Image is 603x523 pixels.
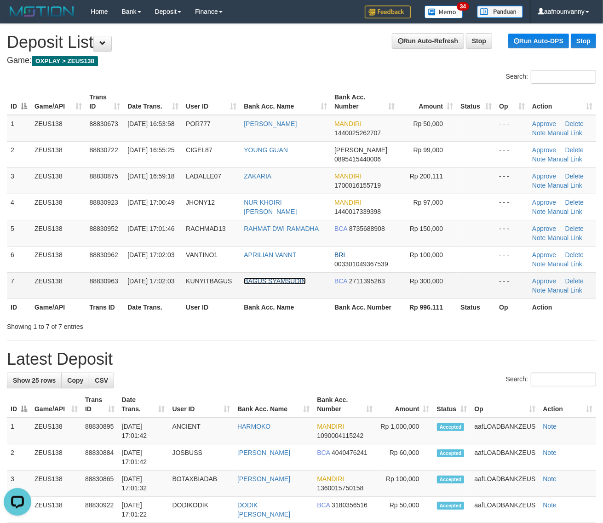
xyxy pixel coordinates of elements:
[81,444,118,471] td: 88830884
[532,260,546,268] a: Note
[7,391,31,418] th: ID: activate to sort column descending
[86,299,124,316] th: Trans ID
[118,497,169,523] td: [DATE] 17:01:22
[89,199,118,206] span: 88830923
[182,299,240,316] th: User ID
[127,277,174,285] span: [DATE] 17:02:03
[506,373,596,386] label: Search:
[317,449,330,456] span: BCA
[548,129,583,137] a: Manual Link
[13,377,56,384] span: Show 25 rows
[234,391,313,418] th: Bank Acc. Name: activate to sort column ascending
[124,299,182,316] th: Date Trans.
[317,423,344,430] span: MANDIRI
[398,89,457,115] th: Amount: activate to sort column ascending
[334,182,381,189] span: Copy 1700016155719 to clipboard
[7,318,244,331] div: Showing 1 to 7 of 7 entries
[565,277,584,285] a: Delete
[377,471,433,497] td: Rp 100,000
[31,497,81,523] td: ZEUS138
[31,272,86,299] td: ZEUS138
[7,350,596,368] h1: Latest Deposit
[457,2,469,11] span: 34
[377,497,433,523] td: Rp 50,000
[457,299,495,316] th: Status
[67,377,83,384] span: Copy
[31,391,81,418] th: Game/API: activate to sort column ascending
[532,208,546,215] a: Note
[7,141,31,167] td: 2
[127,120,174,127] span: [DATE] 16:53:58
[528,299,596,316] th: Action
[532,287,546,294] a: Note
[7,272,31,299] td: 7
[313,391,376,418] th: Bank Acc. Number: activate to sort column ascending
[317,432,363,439] span: Copy 1090004115242 to clipboard
[32,56,98,66] span: OXPLAY > ZEUS138
[508,34,569,48] a: Run Auto-DPS
[532,277,556,285] a: Approve
[240,299,331,316] th: Bank Acc. Name
[237,449,290,456] a: [PERSON_NAME]
[89,373,114,388] a: CSV
[61,373,89,388] a: Copy
[127,251,174,259] span: [DATE] 17:02:03
[495,141,528,167] td: - - -
[7,220,31,246] td: 5
[413,120,443,127] span: Rp 50,000
[548,234,583,241] a: Manual Link
[244,146,288,154] a: YOUNG GUAN
[31,167,86,194] td: ZEUS138
[81,418,118,444] td: 88830895
[31,141,86,167] td: ZEUS138
[349,225,385,232] span: Copy 8735688908 to clipboard
[471,444,539,471] td: aafLOADBANKZEUS
[477,6,523,18] img: panduan.png
[317,484,363,492] span: Copy 1360015750158 to clipboard
[86,89,124,115] th: Trans ID: activate to sort column ascending
[89,277,118,285] span: 88830963
[244,172,271,180] a: ZAKARIA
[186,120,211,127] span: POR777
[186,251,218,259] span: VANTINO1
[89,251,118,259] span: 88830962
[89,172,118,180] span: 88830875
[240,89,331,115] th: Bank Acc. Name: activate to sort column ascending
[237,423,270,430] a: HARMOKO
[531,373,596,386] input: Search:
[532,172,556,180] a: Approve
[334,260,388,268] span: Copy 003301049367539 to clipboard
[548,260,583,268] a: Manual Link
[127,199,174,206] span: [DATE] 17:00:49
[565,120,584,127] a: Delete
[124,89,182,115] th: Date Trans.: activate to sort column ascending
[244,199,297,215] a: NUR KHOIRI [PERSON_NAME]
[471,418,539,444] td: aafLOADBANKZEUS
[7,373,62,388] a: Show 25 rows
[543,475,557,483] a: Note
[169,471,234,497] td: BOTAXBIADAB
[127,172,174,180] span: [DATE] 16:59:18
[334,129,381,137] span: Copy 1440025262707 to clipboard
[471,391,539,418] th: Op: activate to sort column ascending
[332,449,368,456] span: Copy 4040476241 to clipboard
[7,444,31,471] td: 2
[31,444,81,471] td: ZEUS138
[334,172,362,180] span: MANDIRI
[548,155,583,163] a: Manual Link
[118,471,169,497] td: [DATE] 17:01:32
[413,199,443,206] span: Rp 97,000
[334,251,345,259] span: BRI
[169,418,234,444] td: ANCIENT
[244,277,306,285] a: BAGUS SYAMSUDIN
[532,129,546,137] a: Note
[7,5,77,18] img: MOTION_logo.png
[186,277,232,285] span: KUNYITBAGUS
[7,33,596,52] h1: Deposit List
[532,155,546,163] a: Note
[89,225,118,232] span: 88830952
[495,194,528,220] td: - - -
[548,182,583,189] a: Manual Link
[532,182,546,189] a: Note
[118,391,169,418] th: Date Trans.: activate to sort column ascending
